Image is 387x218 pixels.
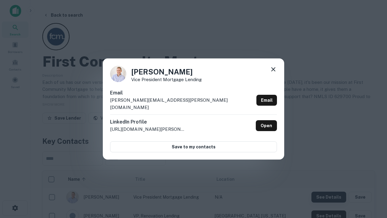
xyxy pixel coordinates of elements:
a: Open [256,120,277,131]
a: Email [256,95,277,106]
h6: Email [110,89,254,97]
iframe: Chat Widget [357,150,387,179]
img: 1520878720083 [110,66,126,82]
h6: LinkedIn Profile [110,118,186,126]
h4: [PERSON_NAME] [131,66,202,77]
p: Vice President Mortgage Lending [131,77,202,82]
button: Save to my contacts [110,141,277,152]
p: [PERSON_NAME][EMAIL_ADDRESS][PERSON_NAME][DOMAIN_NAME] [110,97,254,111]
p: [URL][DOMAIN_NAME][PERSON_NAME] [110,126,186,133]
